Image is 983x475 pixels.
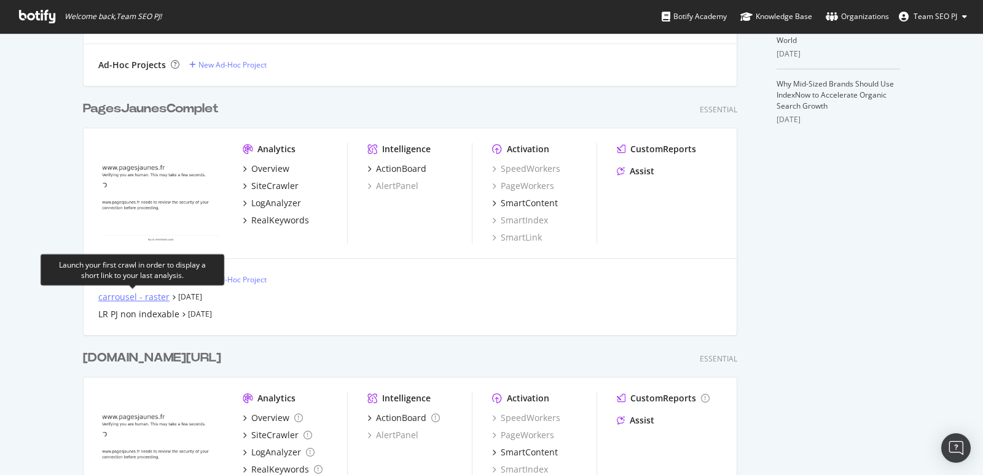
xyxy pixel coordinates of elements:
[251,214,309,226] div: RealKeywords
[630,392,696,404] div: CustomReports
[492,231,542,244] a: SmartLink
[243,412,303,424] a: Overview
[243,214,309,226] a: RealKeywords
[83,100,224,118] a: PagesJaunesComplet
[83,349,226,367] a: [DOMAIN_NAME][URL]
[914,11,957,21] span: Team SEO PJ
[251,429,299,441] div: SiteCrawler
[382,143,431,155] div: Intelligence
[507,143,549,155] div: Activation
[376,412,426,424] div: ActionBoard
[777,79,894,111] a: Why Mid-Sized Brands Should Use IndexNow to Accelerate Organic Search Growth
[367,180,418,192] a: AlertPanel
[492,197,558,209] a: SmartContent
[492,412,560,424] a: SpeedWorkers
[188,309,212,319] a: [DATE]
[740,10,812,23] div: Knowledge Base
[492,163,560,175] a: SpeedWorkers
[51,259,214,280] div: Launch your first crawl in order to display a short link to your last analysis.
[617,165,654,177] a: Assist
[98,308,179,320] a: LR PJ non indexable
[501,446,558,458] div: SmartContent
[492,214,548,226] a: SmartIndex
[251,180,299,192] div: SiteCrawler
[941,433,971,463] div: Open Intercom Messenger
[777,13,900,45] a: AI Is Your New Customer: How to Win the Visibility Battle in a ChatGPT World
[376,163,426,175] div: ActionBoard
[65,12,162,21] span: Welcome back, Team SEO PJ !
[243,429,312,441] a: SiteCrawler
[251,163,289,175] div: Overview
[98,291,170,303] a: carrousel - raster
[777,114,900,125] div: [DATE]
[189,60,267,70] a: New Ad-Hoc Project
[777,48,900,60] div: [DATE]
[98,59,166,71] div: Ad-Hoc Projects
[492,446,558,458] a: SmartContent
[257,392,296,404] div: Analytics
[243,180,299,192] a: SiteCrawler
[630,143,696,155] div: CustomReports
[492,180,554,192] a: PageWorkers
[367,429,418,441] a: AlertPanel
[243,163,289,175] a: Overview
[243,197,301,209] a: LogAnalyzer
[630,165,654,177] div: Assist
[367,412,440,424] a: ActionBoard
[251,446,301,458] div: LogAnalyzer
[700,353,737,364] div: Essential
[198,274,267,285] div: New Ad-Hoc Project
[630,414,654,427] div: Assist
[501,197,558,209] div: SmartContent
[257,143,296,155] div: Analytics
[889,7,977,26] button: Team SEO PJ
[98,143,223,242] img: www.pagesjaunes.fr
[617,414,654,427] a: Assist
[492,429,554,441] a: PageWorkers
[198,60,267,70] div: New Ad-Hoc Project
[700,104,737,115] div: Essential
[507,392,549,404] div: Activation
[251,412,289,424] div: Overview
[662,10,727,23] div: Botify Academy
[83,349,221,367] div: [DOMAIN_NAME][URL]
[189,274,267,285] a: New Ad-Hoc Project
[367,163,426,175] a: ActionBoard
[178,292,202,302] a: [DATE]
[83,100,219,118] div: PagesJaunesComplet
[251,197,301,209] div: LogAnalyzer
[617,392,710,404] a: CustomReports
[382,392,431,404] div: Intelligence
[243,446,315,458] a: LogAnalyzer
[617,143,696,155] a: CustomReports
[826,10,889,23] div: Organizations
